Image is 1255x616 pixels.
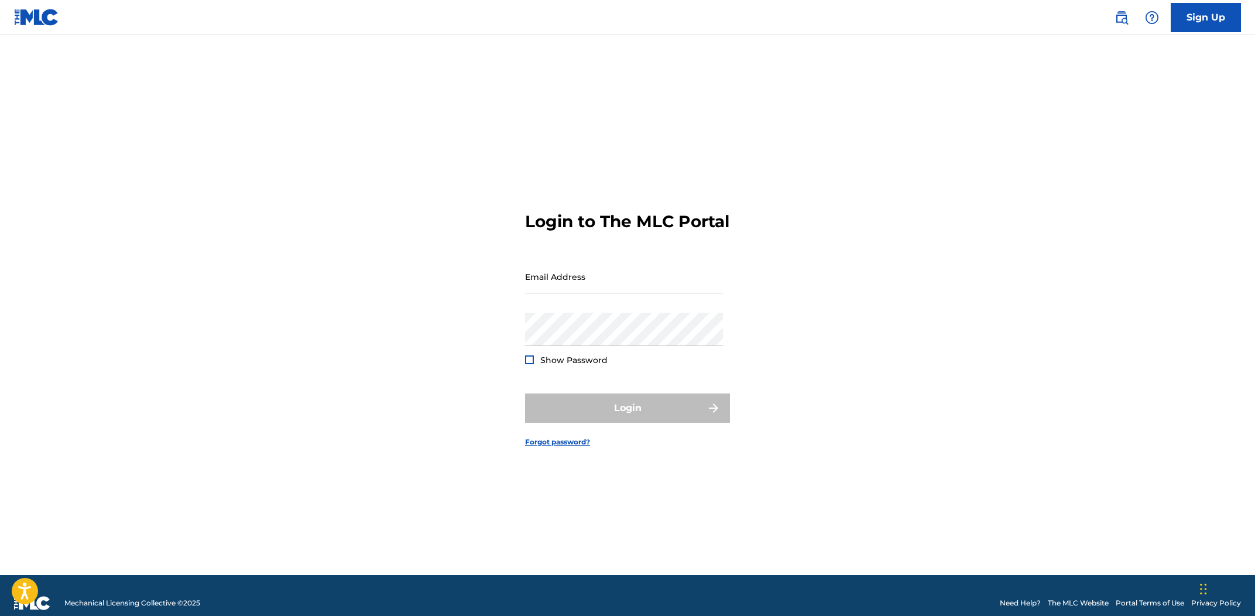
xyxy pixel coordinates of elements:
[525,437,590,447] a: Forgot password?
[1110,6,1133,29] a: Public Search
[1115,11,1129,25] img: search
[1191,598,1241,608] a: Privacy Policy
[1116,598,1184,608] a: Portal Terms of Use
[1200,571,1207,607] div: Drag
[1000,598,1041,608] a: Need Help?
[1048,598,1109,608] a: The MLC Website
[1171,3,1241,32] a: Sign Up
[1140,6,1164,29] div: Help
[64,598,200,608] span: Mechanical Licensing Collective © 2025
[525,211,729,232] h3: Login to The MLC Portal
[14,596,50,610] img: logo
[1145,11,1159,25] img: help
[540,355,608,365] span: Show Password
[1196,560,1255,616] iframe: Chat Widget
[14,9,59,26] img: MLC Logo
